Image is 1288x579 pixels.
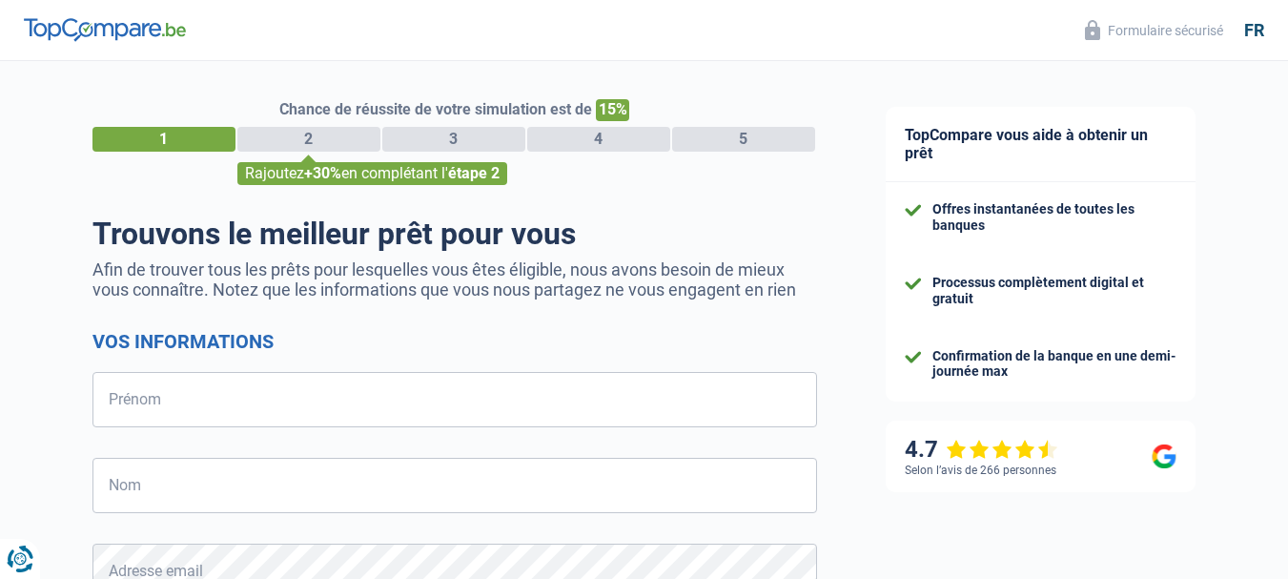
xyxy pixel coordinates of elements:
div: Selon l’avis de 266 personnes [905,464,1056,477]
div: Rajoutez en complétant l' [237,162,507,185]
span: Chance de réussite de votre simulation est de [279,100,592,118]
div: 5 [672,127,815,152]
img: TopCompare Logo [24,18,186,41]
div: Processus complètement digital et gratuit [932,275,1176,307]
p: Afin de trouver tous les prêts pour lesquelles vous êtes éligible, nous avons besoin de mieux vou... [92,259,817,300]
div: 2 [237,127,380,152]
button: Formulaire sécurisé [1073,14,1235,46]
div: 1 [92,127,235,152]
h2: Vos informations [92,330,817,353]
div: 4 [527,127,670,152]
div: Offres instantanées de toutes les banques [932,201,1176,234]
span: +30% [304,164,341,182]
div: TopCompare vous aide à obtenir un prêt [886,107,1196,182]
div: Confirmation de la banque en une demi-journée max [932,348,1176,381]
div: 4.7 [905,436,1058,464]
span: 15% [596,99,629,121]
span: étape 2 [448,164,500,182]
div: 3 [382,127,525,152]
h1: Trouvons le meilleur prêt pour vous [92,216,817,252]
div: fr [1244,20,1264,41]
